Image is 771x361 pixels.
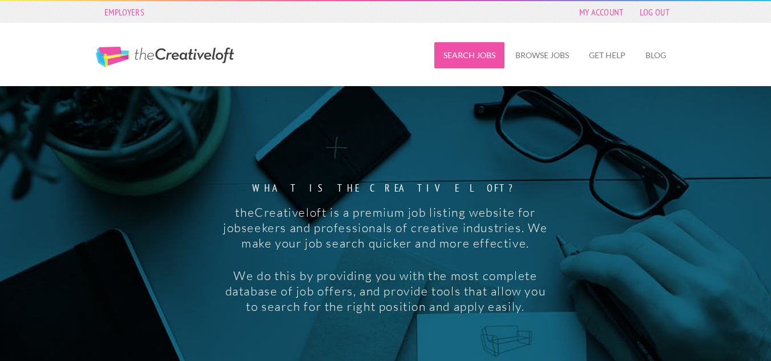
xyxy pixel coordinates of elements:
[96,47,234,67] a: The Creative Loft
[221,183,550,193] strong: What is the creative loft?
[221,205,550,251] p: theCreativeloft is a premium job listing website for jobseekers and professionals of creative ind...
[634,4,675,20] a: Log Out
[580,42,635,68] a: Get Help
[221,268,550,314] p: We do this by providing you with the most complete database of job offers, and provide tools that...
[434,42,504,68] a: Search Jobs
[506,42,578,68] a: Browse Jobs
[99,4,150,20] a: Employers
[574,4,629,20] a: My Account
[636,42,675,68] a: Blog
